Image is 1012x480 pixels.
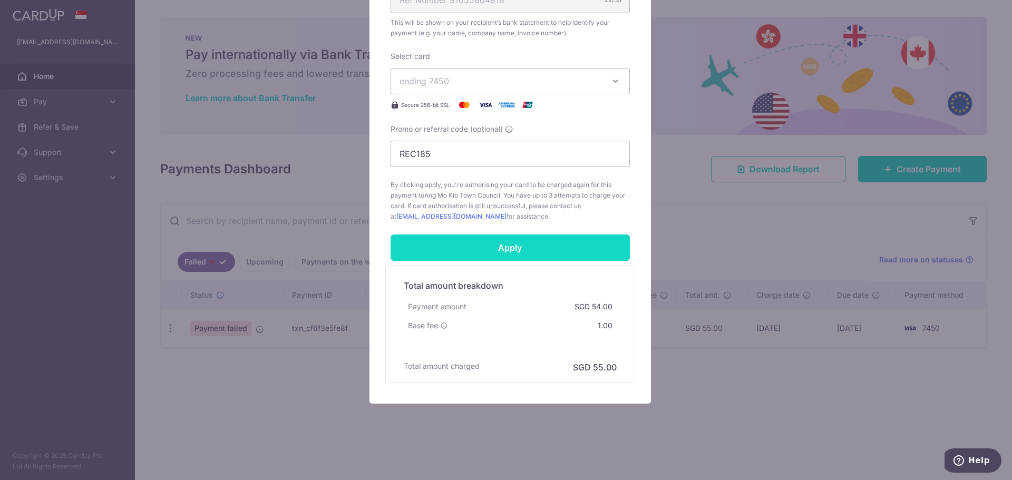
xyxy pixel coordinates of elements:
a: [EMAIL_ADDRESS][DOMAIN_NAME] [396,212,507,220]
div: SGD 54.00 [570,297,617,316]
span: Promo or referral code (optional) [391,124,503,134]
img: American Express [496,99,517,111]
div: Payment amount [404,297,471,316]
h6: SGD 55.00 [573,361,617,374]
iframe: Opens a widget where you can find more information [945,448,1001,475]
span: Base fee [408,320,438,331]
span: Ang Mo Kio Town Council [424,191,500,199]
span: ending 7450 [400,76,449,86]
button: ending 7450 [391,68,630,94]
img: UnionPay [517,99,538,111]
img: Visa [475,99,496,111]
img: Mastercard [454,99,475,111]
label: Select card [391,51,430,62]
span: This will be shown on your recipient’s bank statement to help identify your payment (e.g. your na... [391,17,630,38]
h5: Total amount breakdown [404,279,617,292]
input: Apply [391,234,630,261]
span: Secure 256-bit SSL [401,101,450,109]
span: By clicking apply, you're authorising your card to be charged again for this payment to . You hav... [391,180,630,222]
h6: Total amount charged [404,361,480,371]
div: 1.00 [593,316,617,335]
